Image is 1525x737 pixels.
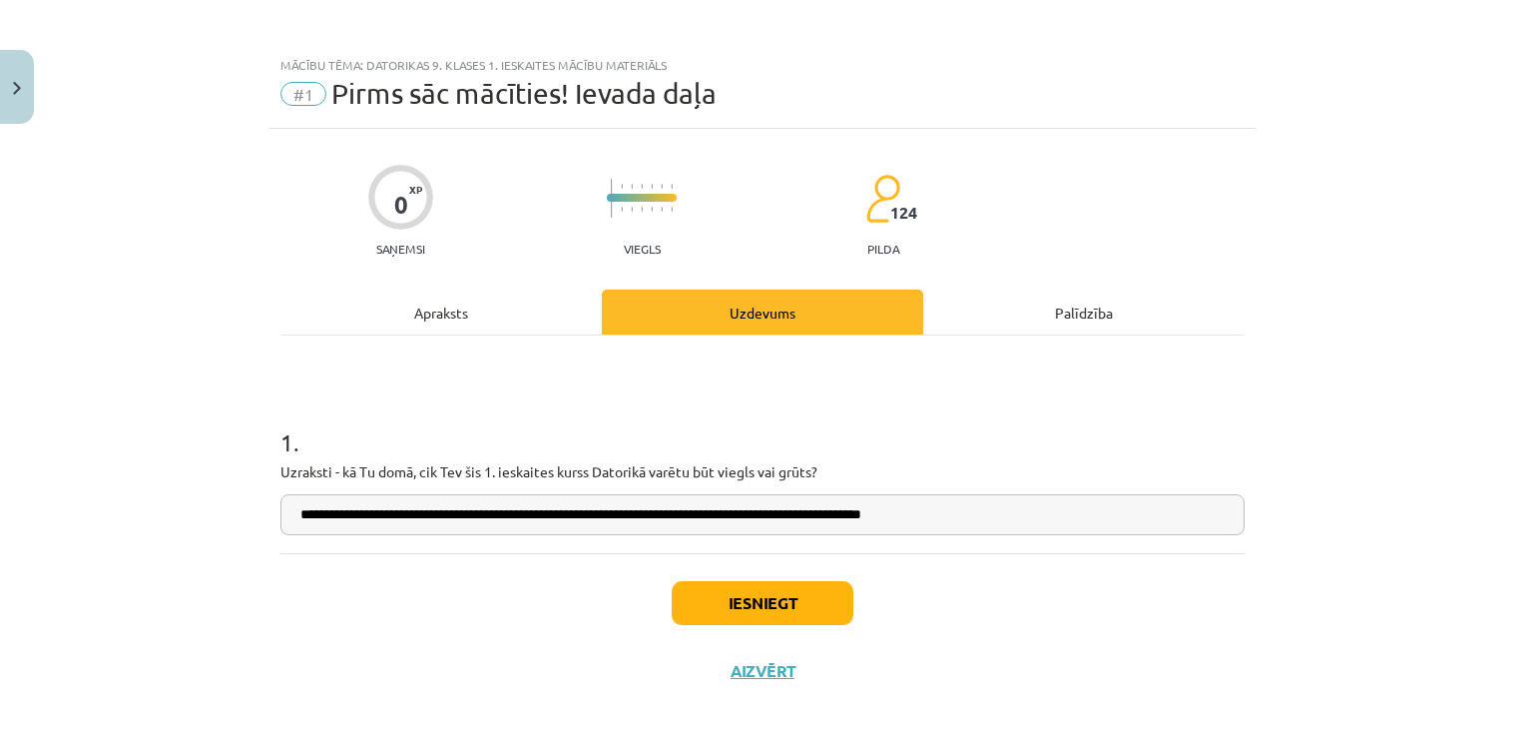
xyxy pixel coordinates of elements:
p: Viegls [624,242,661,256]
span: 124 [890,204,917,222]
p: Saņemsi [368,242,433,256]
img: icon-long-line-d9ea69661e0d244f92f715978eff75569469978d946b2353a9bb055b3ed8787d.svg [611,179,613,218]
img: students-c634bb4e5e11cddfef0936a35e636f08e4e9abd3cc4e673bd6f9a4125e45ecb1.svg [865,174,900,224]
img: icon-close-lesson-0947bae3869378f0d4975bcd49f059093ad1ed9edebbc8119c70593378902aed.svg [13,82,21,95]
p: pilda [867,242,899,256]
img: icon-short-line-57e1e144782c952c97e751825c79c345078a6d821885a25fce030b3d8c18986b.svg [621,184,623,189]
img: icon-short-line-57e1e144782c952c97e751825c79c345078a6d821885a25fce030b3d8c18986b.svg [671,184,673,189]
img: icon-short-line-57e1e144782c952c97e751825c79c345078a6d821885a25fce030b3d8c18986b.svg [641,184,643,189]
button: Iesniegt [672,581,853,625]
div: Palīdzība [923,290,1245,335]
img: icon-short-line-57e1e144782c952c97e751825c79c345078a6d821885a25fce030b3d8c18986b.svg [621,207,623,212]
img: icon-short-line-57e1e144782c952c97e751825c79c345078a6d821885a25fce030b3d8c18986b.svg [671,207,673,212]
img: icon-short-line-57e1e144782c952c97e751825c79c345078a6d821885a25fce030b3d8c18986b.svg [631,184,633,189]
img: icon-short-line-57e1e144782c952c97e751825c79c345078a6d821885a25fce030b3d8c18986b.svg [641,207,643,212]
img: icon-short-line-57e1e144782c952c97e751825c79c345078a6d821885a25fce030b3d8c18986b.svg [631,207,633,212]
img: icon-short-line-57e1e144782c952c97e751825c79c345078a6d821885a25fce030b3d8c18986b.svg [651,207,653,212]
span: XP [409,184,422,195]
img: icon-short-line-57e1e144782c952c97e751825c79c345078a6d821885a25fce030b3d8c18986b.svg [661,184,663,189]
img: icon-short-line-57e1e144782c952c97e751825c79c345078a6d821885a25fce030b3d8c18986b.svg [651,184,653,189]
h1: 1 . [280,393,1245,455]
div: 0 [394,191,408,219]
span: Pirms sāc mācīties! Ievada daļa [331,77,717,110]
div: Apraksts [280,290,602,335]
img: icon-short-line-57e1e144782c952c97e751825c79c345078a6d821885a25fce030b3d8c18986b.svg [661,207,663,212]
button: Aizvērt [725,661,800,681]
div: Uzdevums [602,290,923,335]
p: Uzraksti - kā Tu domā, cik Tev šis 1. ieskaites kurss Datorikā varētu būt viegls vai grūts? [280,461,1245,482]
span: #1 [280,82,326,106]
div: Mācību tēma: Datorikas 9. klases 1. ieskaites mācību materiāls [280,58,1245,72]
